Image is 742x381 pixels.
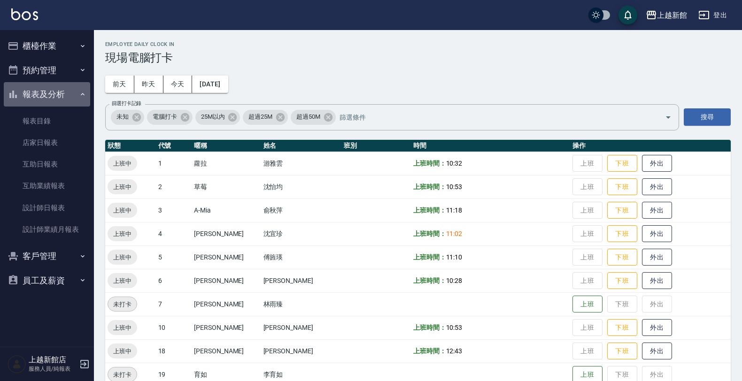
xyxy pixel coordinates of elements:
[147,110,193,125] div: 電腦打卡
[261,222,342,245] td: 沈宜珍
[413,324,446,331] b: 上班時間：
[156,316,192,339] td: 10
[337,109,649,125] input: 篩選條件
[642,202,672,219] button: 外出
[156,269,192,292] td: 6
[108,276,137,286] span: 上班中
[4,110,90,132] a: 報表目錄
[192,175,261,198] td: 草莓
[111,110,144,125] div: 未知
[4,268,90,293] button: 員工及薪資
[192,245,261,269] td: [PERSON_NAME]
[243,110,288,125] div: 超過25M
[4,244,90,268] button: 客戶管理
[261,152,342,175] td: 游雅雲
[413,160,446,167] b: 上班時間：
[291,110,336,125] div: 超過50M
[243,112,278,122] span: 超過25M
[411,140,570,152] th: 時間
[446,324,463,331] span: 10:53
[105,140,156,152] th: 狀態
[192,76,228,93] button: [DATE]
[156,152,192,175] td: 1
[572,296,603,313] button: 上班
[413,206,446,214] b: 上班時間：
[642,272,672,290] button: 外出
[156,140,192,152] th: 代號
[192,222,261,245] td: [PERSON_NAME]
[607,343,637,360] button: 下班
[108,323,137,333] span: 上班中
[261,245,342,269] td: 傅旌瑛
[642,225,672,243] button: 外出
[108,159,137,168] span: 上班中
[29,365,77,373] p: 服務人員/純報表
[156,175,192,198] td: 2
[261,140,342,152] th: 姓名
[413,253,446,261] b: 上班時間：
[195,112,231,122] span: 25M以內
[156,222,192,245] td: 4
[446,230,463,237] span: 11:02
[111,112,134,122] span: 未知
[112,100,141,107] label: 篩選打卡記錄
[108,182,137,192] span: 上班中
[192,198,261,222] td: A-Mia
[570,140,731,152] th: 操作
[156,245,192,269] td: 5
[261,339,342,363] td: [PERSON_NAME]
[446,183,463,190] span: 10:53
[607,155,637,172] button: 下班
[4,132,90,153] a: 店家日報表
[134,76,163,93] button: 昨天
[4,58,90,83] button: 預約管理
[108,370,137,380] span: 未打卡
[413,183,446,190] b: 上班時間：
[105,51,731,64] h3: 現場電腦打卡
[261,292,342,316] td: 林雨臻
[108,229,137,239] span: 上班中
[642,249,672,266] button: 外出
[4,82,90,107] button: 報表及分析
[147,112,183,122] span: 電腦打卡
[4,34,90,58] button: 櫃檯作業
[108,252,137,262] span: 上班中
[446,277,463,284] span: 10:28
[195,110,240,125] div: 25M以內
[607,178,637,196] button: 下班
[192,140,261,152] th: 暱稱
[413,277,446,284] b: 上班時間：
[657,9,687,21] div: 上越新館
[4,153,90,175] a: 互助日報表
[105,41,731,47] h2: Employee Daily Clock In
[607,249,637,266] button: 下班
[413,347,446,355] b: 上班時間：
[4,175,90,197] a: 互助業績報表
[108,346,137,356] span: 上班中
[684,108,731,126] button: 搜尋
[446,347,463,355] span: 12:43
[661,110,676,125] button: Open
[642,6,691,25] button: 上越新館
[261,198,342,222] td: 俞秋萍
[192,339,261,363] td: [PERSON_NAME]
[261,175,342,198] td: 沈怡均
[642,178,672,196] button: 外出
[108,299,137,309] span: 未打卡
[156,339,192,363] td: 18
[156,292,192,316] td: 7
[29,355,77,365] h5: 上越新館店
[261,316,342,339] td: [PERSON_NAME]
[291,112,326,122] span: 超過50M
[413,230,446,237] b: 上班時間：
[192,152,261,175] td: 蘿拉
[4,219,90,240] a: 設計師業績月報表
[446,253,463,261] span: 11:10
[261,269,342,292] td: [PERSON_NAME]
[642,343,672,360] button: 外出
[446,206,463,214] span: 11:18
[192,316,261,339] td: [PERSON_NAME]
[163,76,193,93] button: 今天
[607,319,637,336] button: 下班
[341,140,411,152] th: 班別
